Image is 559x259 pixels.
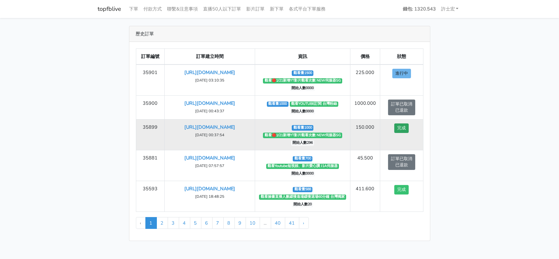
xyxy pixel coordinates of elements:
a: 10 [246,217,260,229]
a: 9 [234,217,246,229]
span: 開始人數0000 [290,109,315,114]
small: [DATE] 18:48:25 [195,194,224,199]
span: 觀看量1500 [292,70,313,76]
td: 35881 [136,150,165,181]
th: 資訊 [255,49,350,65]
td: 35900 [136,96,165,120]
a: topfblive [98,3,121,15]
span: 開始人數0000 [290,171,315,176]
a: 直播50人以下訂單 [201,3,244,15]
span: 觀看🔴1/21新增YT影片觀看次數 NEW伺服器SG [263,78,342,83]
a: [URL][DOMAIN_NAME] [184,124,235,130]
span: 觀看Youtube短視頻、影片愛心讚 J1A伺服器 [266,164,339,169]
td: 35901 [136,65,165,96]
li: « Previous [136,217,146,229]
a: 3 [168,217,179,229]
span: 開始人數296 [291,140,314,145]
strong: 錢包: 1320.543 [403,6,436,12]
span: 開始人數0000 [290,86,315,91]
a: 7 [212,217,224,229]
a: 聯繫&注意事項 [165,3,201,15]
a: 影片訂單 [244,3,268,15]
div: 歷史訂單 [129,26,430,42]
a: 6 [201,217,213,229]
button: 進行中 [392,69,411,78]
td: 35593 [136,181,165,212]
span: 觀看量700 [293,156,312,161]
a: 下單 [127,3,141,15]
td: 411.600 [350,181,380,212]
span: 1 [145,217,157,229]
a: Next » [299,217,309,229]
a: 41 [285,217,299,229]
a: 付款方式 [141,3,165,15]
th: 訂單建立時間 [165,49,255,65]
small: [DATE] 00:37:54 [195,132,224,138]
td: 1000.000 [350,96,380,120]
span: 開始人數20 [292,202,313,207]
a: 8 [223,217,235,229]
a: [URL][DOMAIN_NAME] [184,155,235,161]
small: [DATE] 00:43:37 [195,108,224,114]
td: 150.000 [350,120,380,150]
td: 225.000 [350,65,380,96]
a: 4 [179,217,190,229]
button: 完成 [394,123,409,133]
th: 狀態 [380,49,423,65]
a: 錢包: 1320.543 [400,3,438,15]
span: 觀看量1000 [292,125,313,130]
a: [URL][DOMAIN_NAME] [184,69,235,76]
th: 價格 [350,49,380,65]
small: [DATE] 03:10:35 [195,78,224,83]
th: 訂單編號 [136,49,165,65]
a: 5 [190,217,201,229]
button: 完成 [394,185,409,194]
a: 新下單 [268,3,287,15]
small: [DATE] 07:57:57 [195,163,224,168]
td: 45.500 [350,150,380,181]
span: 觀看量588 [293,187,312,192]
a: 許士宏 [438,3,461,15]
a: [URL][DOMAIN_NAME] [184,185,235,192]
td: 35899 [136,120,165,150]
span: 觀看🔴1/21新增YT影片觀看次數 NEW伺服器SG [263,133,342,138]
span: 觀看量1000 [267,102,289,107]
a: 40 [271,217,285,229]
button: 訂單已取消已退款 [388,100,415,115]
a: 2 [157,217,168,229]
a: 各式平台下單服務 [287,3,328,15]
button: 訂單已取消已退款 [388,154,415,170]
span: 觀看臉書直播人數緩慢進場緩慢退場60分鐘 台灣獨家 [259,194,346,200]
a: [URL][DOMAIN_NAME] [184,100,235,106]
span: 觀看YOUTUBE訂閱 台灣粉絲 [290,102,339,107]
